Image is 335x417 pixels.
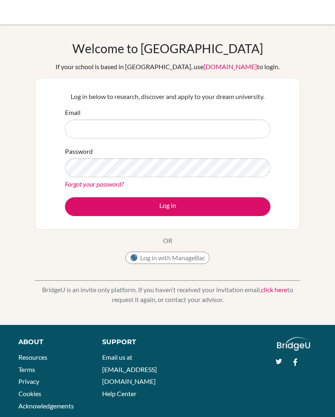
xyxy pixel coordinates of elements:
[56,62,279,72] div: If your school is based in [GEOGRAPHIC_DATA], use to login.
[35,285,300,304] p: BridgeU is an invite only platform. If you haven’t received your invitation email, to request it ...
[163,236,172,246] p: OR
[203,63,257,70] a: [DOMAIN_NAME]
[102,337,160,347] div: Support
[102,353,157,385] a: Email us at [EMAIL_ADDRESS][DOMAIN_NAME]
[18,377,39,385] a: Privacy
[18,402,74,410] a: Acknowledgements
[72,41,263,56] h1: Welcome to [GEOGRAPHIC_DATA]
[65,92,270,101] p: Log in below to research, discover and apply to your dream university.
[18,390,41,397] a: Cookies
[65,197,270,216] button: Log in
[18,365,35,373] a: Terms
[125,252,210,264] button: Log in with ManageBac
[277,337,310,351] img: logo_white@2x-f4f0deed5e89b7ecb1c2cc34c3e3d731f90f0f143d5ea2071677605dd97b5244.png
[18,337,84,347] div: About
[18,353,47,361] a: Resources
[261,286,287,293] a: click here
[65,108,80,117] label: Email
[65,147,93,156] label: Password
[102,390,136,397] a: Help Center
[65,180,124,188] a: Forgot your password?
